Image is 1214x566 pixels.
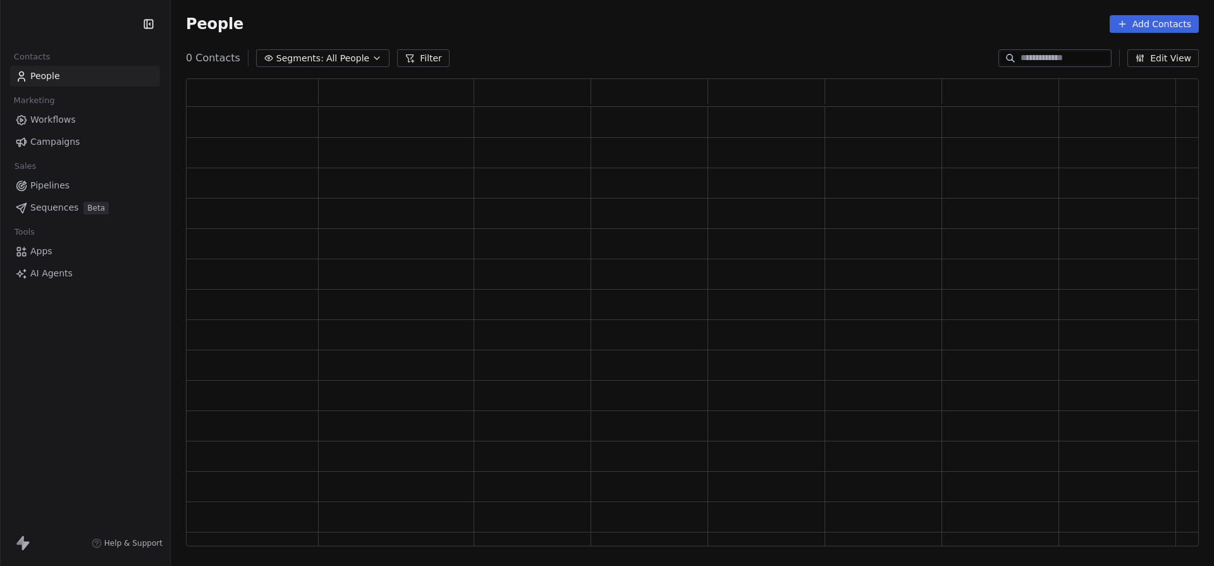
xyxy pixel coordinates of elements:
span: Segments: [276,52,324,65]
a: AI Agents [10,263,160,284]
button: Add Contacts [1110,15,1199,33]
span: Beta [83,202,109,214]
span: Workflows [30,113,76,126]
span: Contacts [8,47,56,66]
span: Campaigns [30,135,80,149]
button: Filter [397,49,450,67]
span: Help & Support [104,538,162,548]
span: People [186,15,243,34]
a: Workflows [10,109,160,130]
a: SequencesBeta [10,197,160,218]
a: Pipelines [10,175,160,196]
span: Sales [9,157,42,176]
button: Edit View [1127,49,1199,67]
span: Marketing [8,91,60,110]
span: People [30,70,60,83]
span: Pipelines [30,179,70,192]
a: Campaigns [10,132,160,152]
a: Apps [10,241,160,262]
span: 0 Contacts [186,51,240,66]
span: Sequences [30,201,78,214]
span: Tools [9,223,40,242]
a: Help & Support [92,538,162,548]
a: People [10,66,160,87]
span: AI Agents [30,267,73,280]
span: Apps [30,245,52,258]
span: All People [326,52,369,65]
